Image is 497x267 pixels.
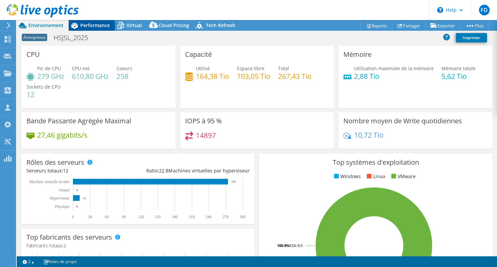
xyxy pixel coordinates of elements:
[51,34,98,41] h1: HSJSL_2025
[231,180,236,183] text: 274
[159,22,189,28] span: Cloud Pricing
[456,33,487,42] a: Imprimer
[29,179,70,184] tspan: Machine virtuelle invitée
[72,215,74,219] text: 0
[223,215,229,219] text: 270
[343,117,462,125] h3: Nombre moyen de Write quotidiennes
[76,188,78,192] text: 0
[159,167,168,174] span: 22.8
[392,20,425,31] a: Partager
[26,51,40,58] h3: CPU
[72,73,109,80] h4: 610,80 GHz
[138,215,144,219] text: 120
[37,73,64,80] h4: 279 GHz
[116,73,132,80] h4: 258
[18,257,39,266] a: 2
[155,215,161,219] text: 150
[264,159,487,166] h3: Top systèmes d'exploitation
[50,196,70,201] text: Hyperviseur
[59,188,70,192] text: Virtuel
[26,167,138,174] div: Serveurs totaux:
[172,215,178,219] text: 180
[425,20,460,31] a: Exporter
[278,65,289,72] span: Total
[354,73,434,80] h4: 2,88 Tio
[185,51,212,58] h3: Capacité
[76,205,78,208] text: 0
[26,234,112,241] h3: Top fabricants des serveurs
[360,20,393,31] a: Reports
[206,22,235,28] span: Tech Refresh
[80,22,110,28] span: Performance
[26,84,61,90] span: Sockets de CPU
[237,65,264,72] span: Espace libre
[38,257,81,266] a: Notes de projet
[196,132,216,139] h4: 14897
[55,204,70,209] text: Physique
[196,65,210,72] span: Utilisé
[26,159,84,166] h3: Rôles des serveurs
[116,65,132,72] span: Coeurs
[37,65,61,72] span: Pic de CPU
[26,117,131,125] h3: Bande Passante Agrégée Maximal
[22,34,47,41] span: Anonymous
[64,242,66,249] span: 2
[441,73,476,80] h4: 5,62 Tio
[437,7,443,13] svg: \n
[63,167,68,174] span: 12
[205,215,212,219] text: 240
[26,242,249,249] h4: Fabricants totaux:
[289,243,303,248] tspan: ESXi 8.0
[354,131,384,139] h4: 10,72 Tio
[240,215,246,219] text: 300
[343,51,371,58] h3: Mémoire
[88,215,92,219] text: 30
[460,20,489,31] a: Plus
[37,131,87,139] h4: 27,46 gigabits/s
[365,173,385,180] li: Linux
[26,91,61,98] h4: 12
[28,22,64,28] span: Environnement
[196,73,229,80] h4: 164,38 Tio
[127,22,142,28] span: Virtual
[354,65,434,72] span: Utilisation maximale de la mémoire
[138,167,249,174] div: Ratio: Machines virtuelles par hyperviseur
[390,173,416,180] li: VMware
[441,65,476,72] span: Mémoire totale
[277,243,289,248] tspan: 100.0%
[332,173,361,180] li: Windows
[105,215,109,219] text: 60
[237,73,270,80] h4: 103,05 Tio
[479,5,490,15] span: FD
[278,73,312,80] h4: 267,43 Tio
[185,117,222,125] h3: IOPS à 95 %
[189,215,195,219] text: 210
[83,196,86,200] text: 12
[122,215,126,219] text: 90
[72,65,90,72] span: CPU net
